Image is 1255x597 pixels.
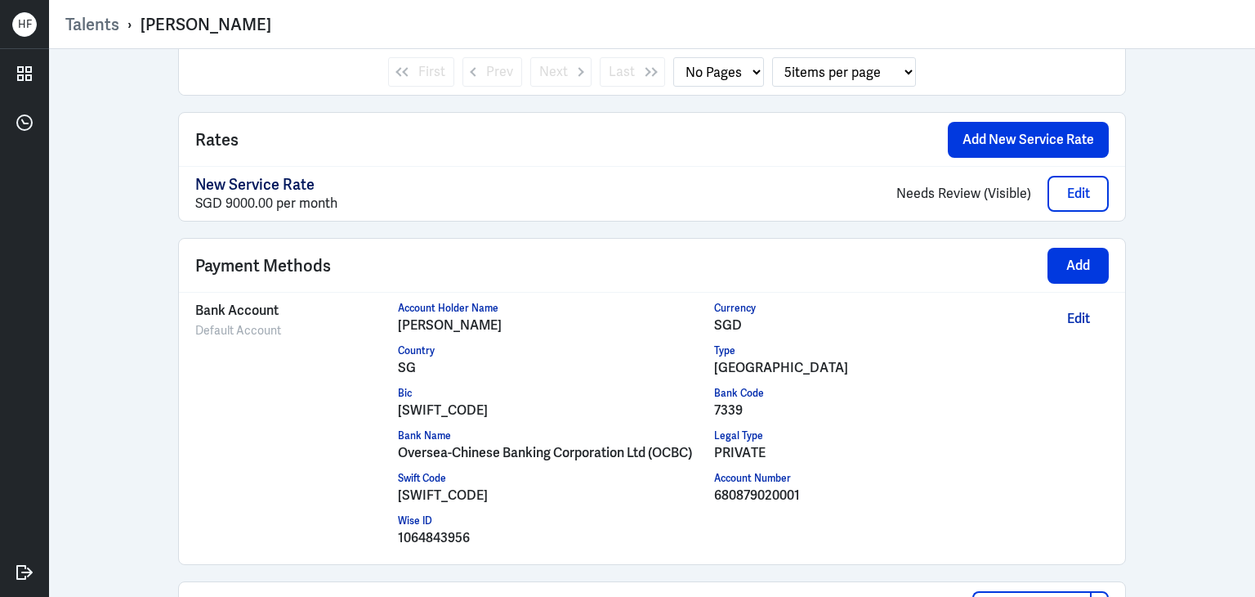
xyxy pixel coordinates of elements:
button: Prev [462,57,522,87]
div: Bic [398,386,715,401]
div: Wise ID [398,514,715,528]
span: Last [609,62,635,82]
div: 680879020001 [714,486,1031,505]
button: Edit [1047,301,1109,337]
div: H F [12,12,37,37]
div: Swift Code [398,471,715,486]
div: Bank Code [714,386,1031,401]
div: 1064843956 [398,528,715,548]
div: Account Holder Name [398,301,715,316]
div: Oversea-Chinese Banking Corporation Ltd (OCBC) [398,443,715,463]
div: Type [714,343,1031,358]
div: SG [398,358,715,378]
div: [SWIFT_CODE] [398,401,715,420]
p: Needs Review (Visible) [614,184,1032,204]
p: Bank Account [195,301,333,321]
div: PRIVATE [714,443,1031,463]
span: Default Account [195,323,281,338]
button: Add New Service Rate [948,122,1109,158]
p: New Service Rate [195,175,614,195]
a: Talents [65,14,119,35]
span: Prev [486,62,513,82]
button: Add [1047,248,1109,284]
p: › [119,14,141,35]
div: 7339 [714,401,1031,420]
div: [GEOGRAPHIC_DATA] [714,358,1031,378]
div: Currency [714,301,1031,316]
div: Bank Name [398,429,715,443]
div: SGD 9000.00 per month [195,195,614,213]
span: Rates [195,128,239,152]
button: Next [530,57,592,87]
div: Country [398,343,715,358]
button: Edit [1047,176,1109,212]
span: Next [539,62,568,82]
button: Last [600,57,665,87]
div: [PERSON_NAME] [398,316,715,335]
div: SGD [714,316,1031,335]
span: First [418,62,445,82]
span: Payment Methods [195,254,331,278]
div: [SWIFT_CODE] [398,486,715,505]
div: Account Number [714,471,1031,486]
button: First [388,57,454,87]
div: Legal Type [714,429,1031,443]
div: [PERSON_NAME] [141,14,271,35]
